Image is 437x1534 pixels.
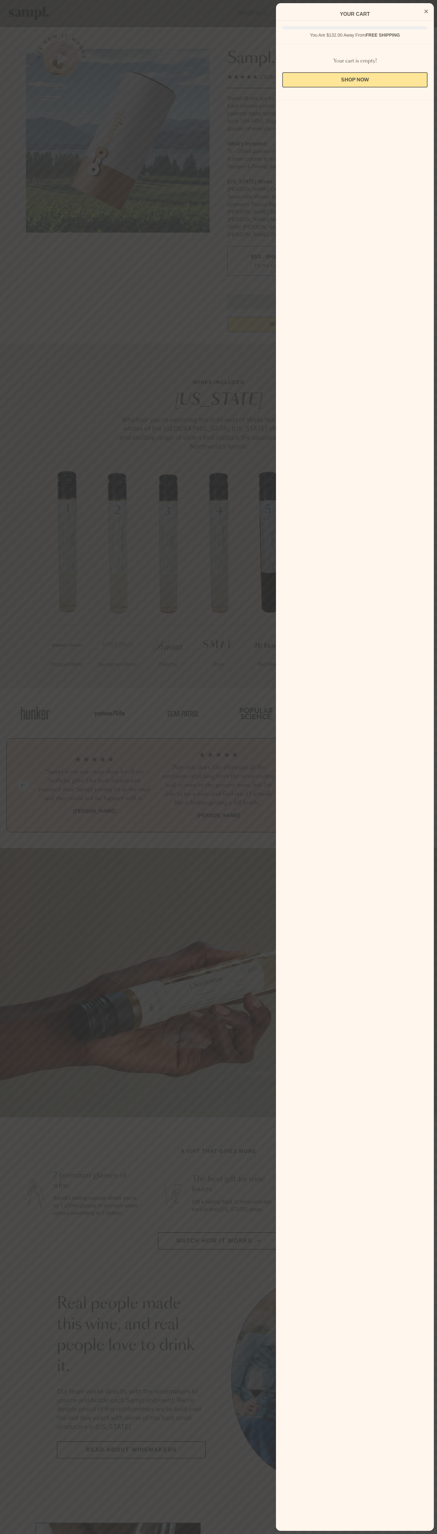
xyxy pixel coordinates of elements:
[282,11,428,17] h2: Your Cart
[366,33,400,38] b: FREE SHIPPING
[282,33,428,38] div: You are $132.00 away from
[282,57,428,65] h4: Your cart is empty!
[421,7,431,16] button: Close Cart
[282,72,428,87] a: Shop Now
